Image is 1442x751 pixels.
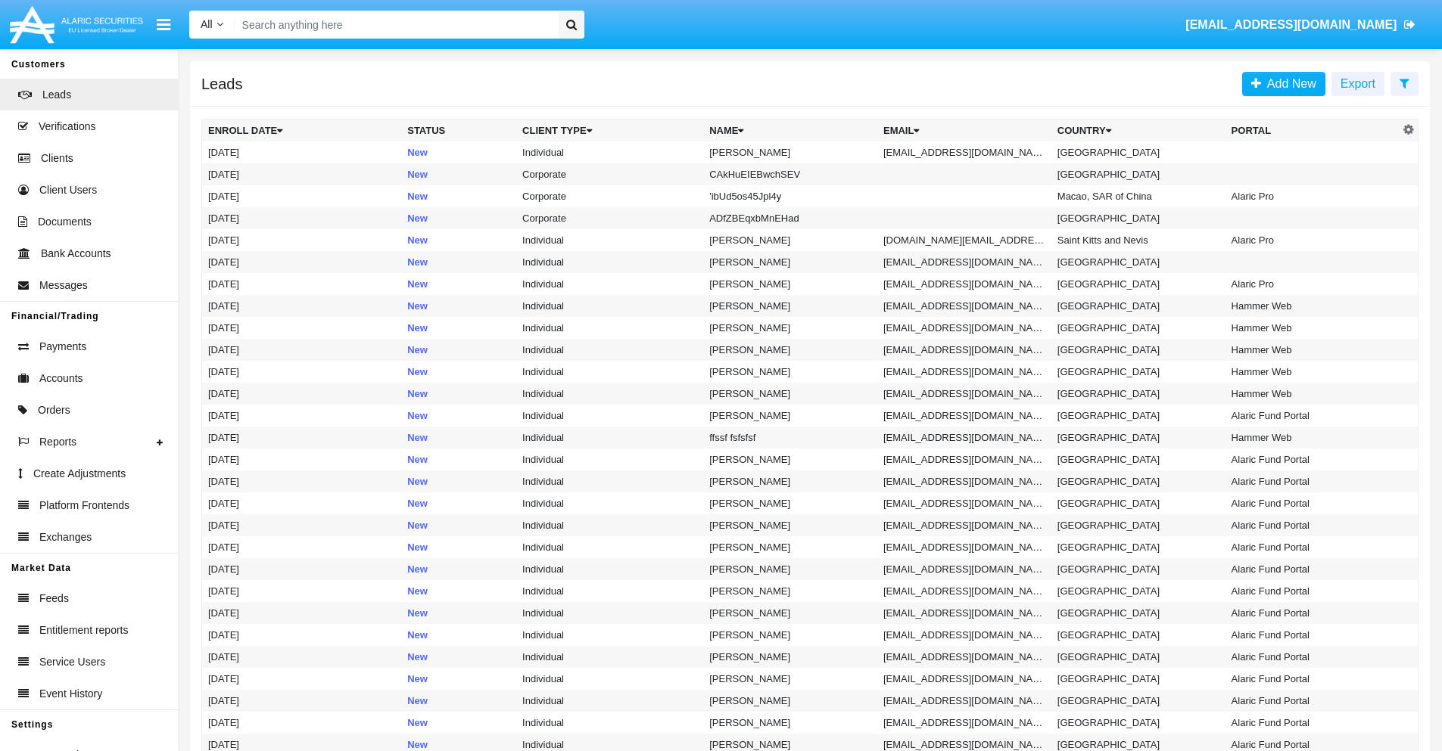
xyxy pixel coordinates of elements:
td: [EMAIL_ADDRESS][DOMAIN_NAME] [877,602,1051,624]
td: Alaric Fund Portal [1226,470,1400,492]
img: Logo image [8,2,145,47]
span: Add New [1261,77,1316,90]
td: Alaric Fund Portal [1226,624,1400,646]
td: [GEOGRAPHIC_DATA] [1051,251,1226,273]
th: Email [877,119,1051,142]
span: Client Users [39,182,97,198]
td: [DATE] [202,163,402,185]
td: [EMAIL_ADDRESS][DOMAIN_NAME] [877,383,1051,405]
td: [EMAIL_ADDRESS][DOMAIN_NAME] [877,470,1051,492]
td: [DATE] [202,448,402,470]
td: Individual [516,141,703,163]
a: Add New [1242,72,1325,96]
td: Individual [516,383,703,405]
td: [GEOGRAPHIC_DATA] [1051,207,1226,229]
td: [EMAIL_ADDRESS][DOMAIN_NAME] [877,273,1051,295]
td: [GEOGRAPHIC_DATA] [1051,295,1226,317]
td: [EMAIL_ADDRESS][DOMAIN_NAME] [877,558,1051,580]
td: New [401,558,516,580]
td: [GEOGRAPHIC_DATA] [1051,470,1226,492]
td: [GEOGRAPHIC_DATA] [1051,558,1226,580]
td: [DATE] [202,580,402,602]
th: Name [703,119,877,142]
td: [DATE] [202,229,402,251]
td: Individual [516,690,703,712]
td: Corporate [516,163,703,185]
td: [DATE] [202,668,402,690]
td: New [401,317,516,339]
span: Reports [39,434,76,450]
span: Accounts [39,371,83,386]
td: [EMAIL_ADDRESS][DOMAIN_NAME] [877,580,1051,602]
td: Alaric Fund Portal [1226,646,1400,668]
td: [GEOGRAPHIC_DATA] [1051,427,1226,448]
td: [GEOGRAPHIC_DATA] [1051,405,1226,427]
td: New [401,339,516,361]
td: [DATE] [202,405,402,427]
span: Verifications [39,119,95,135]
td: Individual [516,427,703,448]
td: Individual [516,470,703,492]
td: New [401,207,516,229]
button: Export [1331,72,1384,96]
td: [GEOGRAPHIC_DATA] [1051,163,1226,185]
td: New [401,383,516,405]
span: Feeds [39,591,69,607]
td: New [401,492,516,514]
td: New [401,295,516,317]
span: Event History [39,686,102,702]
span: Bank Accounts [41,246,111,262]
td: New [401,185,516,207]
td: Alaric Fund Portal [1226,405,1400,427]
th: Client Type [516,119,703,142]
td: Individual [516,646,703,668]
td: New [401,580,516,602]
td: [GEOGRAPHIC_DATA] [1051,141,1226,163]
td: [DATE] [202,690,402,712]
td: [PERSON_NAME] [703,624,877,646]
td: [GEOGRAPHIC_DATA] [1051,712,1226,734]
td: [PERSON_NAME] [703,580,877,602]
td: [DATE] [202,492,402,514]
td: Individual [516,251,703,273]
td: [EMAIL_ADDRESS][DOMAIN_NAME] [877,361,1051,383]
td: New [401,141,516,163]
td: [EMAIL_ADDRESS][DOMAIN_NAME] [877,427,1051,448]
span: Exchanges [39,529,92,545]
span: Entitlement reports [39,622,129,638]
td: [PERSON_NAME] [703,470,877,492]
td: Alaric Pro [1226,273,1400,295]
td: [DATE] [202,536,402,558]
input: Search [235,11,553,39]
td: Hammer Web [1226,317,1400,339]
span: Clients [41,151,73,166]
span: Documents [38,214,92,230]
td: Hammer Web [1226,383,1400,405]
td: [GEOGRAPHIC_DATA] [1051,646,1226,668]
td: [GEOGRAPHIC_DATA] [1051,602,1226,624]
td: Individual [516,339,703,361]
td: [DATE] [202,273,402,295]
td: [GEOGRAPHIC_DATA] [1051,536,1226,558]
td: [DATE] [202,514,402,536]
td: [PERSON_NAME] [703,273,877,295]
td: Corporate [516,185,703,207]
td: Alaric Fund Portal [1226,690,1400,712]
td: New [401,602,516,624]
td: Individual [516,624,703,646]
td: New [401,712,516,734]
td: New [401,646,516,668]
td: [PERSON_NAME] [703,690,877,712]
td: [PERSON_NAME] [703,361,877,383]
td: [PERSON_NAME] [703,448,877,470]
td: [DATE] [202,602,402,624]
td: [EMAIL_ADDRESS][DOMAIN_NAME] [877,712,1051,734]
td: [GEOGRAPHIC_DATA] [1051,514,1226,536]
td: [PERSON_NAME] [703,383,877,405]
td: [DATE] [202,361,402,383]
td: Individual [516,514,703,536]
td: Individual [516,229,703,251]
td: [EMAIL_ADDRESS][DOMAIN_NAME] [877,624,1051,646]
td: [DATE] [202,470,402,492]
td: Individual [516,668,703,690]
